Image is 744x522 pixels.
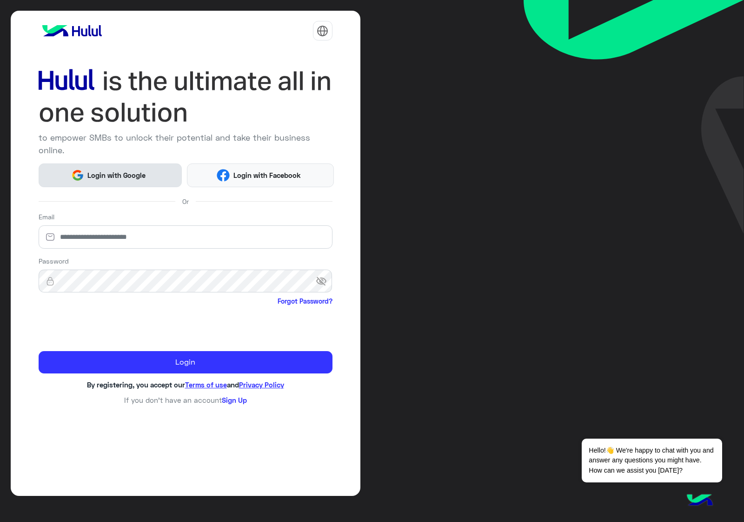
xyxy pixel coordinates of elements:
button: Login with Facebook [187,163,334,187]
iframe: reCAPTCHA [39,308,180,344]
a: Privacy Policy [239,380,284,389]
img: Facebook [217,169,230,182]
p: to empower SMBs to unlock their potential and take their business online. [39,131,332,156]
img: tab [317,25,328,37]
img: logo [39,21,106,40]
h6: If you don’t have an account [39,396,332,404]
img: email [39,232,62,242]
img: hulul-logo.png [684,485,716,517]
button: Login with Google [39,163,182,187]
label: Password [39,256,69,266]
img: Google [71,169,84,182]
span: and [227,380,239,389]
span: Hello!👋 We're happy to chat with you and answer any questions you might have. How can we assist y... [582,439,722,482]
button: Login [39,351,332,373]
a: Forgot Password? [278,296,332,306]
a: Terms of use [185,380,227,389]
img: hululLoginTitle_EN.svg [39,65,332,128]
span: Login with Facebook [230,170,304,181]
span: visibility_off [316,273,332,290]
img: lock [39,277,62,286]
span: Or [182,197,189,206]
a: Sign Up [222,396,247,404]
label: Email [39,212,54,222]
span: Login with Google [84,170,149,181]
span: By registering, you accept our [87,380,185,389]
